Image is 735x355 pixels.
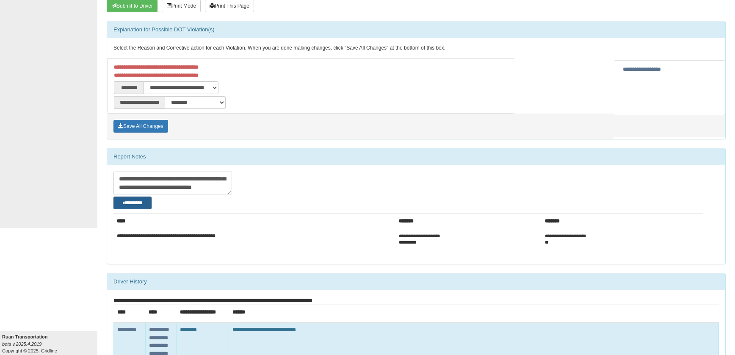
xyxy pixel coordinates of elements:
[2,333,97,354] div: Copyright © 2025, Gridline
[113,197,152,209] button: Change Filter Options
[2,341,41,347] i: beta v.2025.4.2019
[107,21,725,38] div: Explanation for Possible DOT Violation(s)
[107,148,725,165] div: Report Notes
[2,334,48,339] b: Ruan Transportation
[113,120,168,133] button: Save
[107,273,725,290] div: Driver History
[107,38,725,58] div: Select the Reason and Corrective action for each Violation. When you are done making changes, cli...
